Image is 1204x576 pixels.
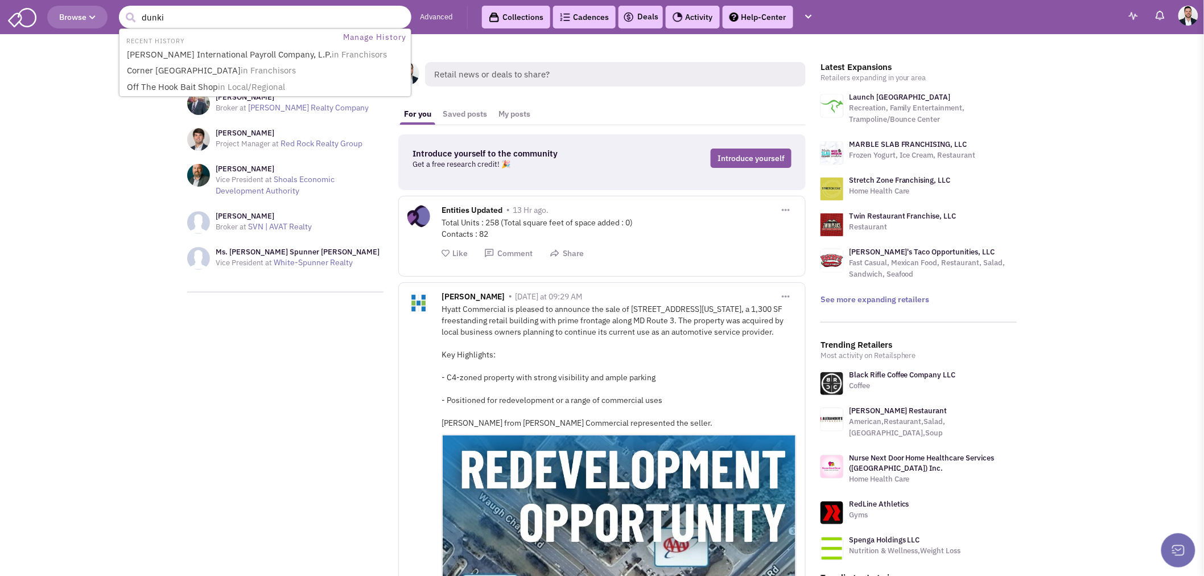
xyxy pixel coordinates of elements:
[123,63,409,79] a: Corner [GEOGRAPHIC_DATA]in Franchisors
[515,291,582,302] span: [DATE] at 09:29 AM
[216,247,380,257] h3: Ms. [PERSON_NAME] Spunner [PERSON_NAME]
[437,104,493,125] a: Saved posts
[1178,6,1198,26] img: Adam Shackleford
[47,6,108,28] button: Browse
[820,249,843,272] img: logo
[216,164,384,174] h3: [PERSON_NAME]
[849,499,909,509] a: RedLine Athletics
[216,222,246,232] span: Broker at
[442,303,797,429] div: Hyatt Commercial is pleased to announce the sale of [STREET_ADDRESS][US_STATE], a 1,300 SF freest...
[820,350,1017,361] p: Most activity on Retailsphere
[849,535,920,545] a: Spenga Holdings LLC
[820,94,843,117] img: logo
[413,159,628,170] p: Get a free research credit! 🎉
[216,258,272,268] span: Vice President at
[666,6,720,28] a: Activity
[849,186,951,197] p: Home Health Care
[123,47,409,63] a: [PERSON_NAME] International Payroll Company, L.P.in Franchisors
[216,211,312,221] h3: [PERSON_NAME]
[849,257,1017,280] p: Fast Casual, Mexican Food, Restaurant, Salad, Sandwich, Seafood
[398,104,437,125] a: For you
[420,12,453,23] a: Advanced
[123,80,409,95] a: Off The Hook Bait Shopin Local/Regional
[59,12,96,22] span: Browse
[849,416,1017,439] p: American,Restaurant,Salad,[GEOGRAPHIC_DATA],Soup
[248,102,369,113] a: [PERSON_NAME] Realty Company
[248,221,312,232] a: SVN | AVAT Realty
[849,406,947,415] a: [PERSON_NAME] Restaurant
[553,6,616,28] a: Cadences
[849,150,976,161] p: Frozen Yogurt, Ice Cream, Restaurant
[442,248,468,259] button: Like
[820,213,843,236] img: logo
[849,139,967,149] a: MARBLE SLAB FRANCHISING, LLC
[849,102,1017,125] p: Recreation, Family Entertainment, Trampoline/Bounce Center
[673,12,683,22] img: Activity.png
[849,175,951,185] a: Stretch Zone Franchising, LLC
[849,211,956,221] a: Twin Restaurant Franchise, LLC
[711,149,791,168] a: Introduce yourself
[187,211,210,234] img: NoImageAvailable1.jpg
[513,205,549,215] span: 13 Hr ago.
[623,10,658,24] a: Deals
[849,509,909,521] p: Gyms
[849,370,956,380] a: Black Rifle Coffee Company LLC
[820,62,1017,72] h3: Latest Expansions
[849,380,956,392] p: Coffee
[216,92,369,102] h3: [PERSON_NAME]
[849,221,956,233] p: Restaurant
[442,291,505,305] span: [PERSON_NAME]
[8,6,36,27] img: SmartAdmin
[820,294,930,305] a: See more expanding retailers
[425,62,806,87] span: Retail news or deals to share?
[218,81,285,92] span: in Local/Regional
[216,174,335,196] a: Shoals Economic Development Authority
[216,128,362,138] h3: [PERSON_NAME]
[187,247,210,270] img: NoImageAvailable1.jpg
[281,138,362,149] a: Red Rock Realty Group
[849,545,961,557] p: Nutrition & Wellness,Weight Loss
[550,248,584,259] button: Share
[121,34,188,46] li: RECENT HISTORY
[820,340,1017,350] h3: Trending Retailers
[119,6,411,28] input: Search
[216,175,272,184] span: Vice President at
[452,248,468,258] span: Like
[413,149,628,159] h3: Introduce yourself to the community
[340,30,410,44] a: Manage History
[729,13,739,22] img: help.png
[216,139,279,149] span: Project Manager at
[723,6,793,28] a: Help-Center
[849,474,1017,485] p: Home Health Care
[493,104,536,125] a: My posts
[849,247,995,257] a: [PERSON_NAME]'s Taco Opportunities, LLC
[489,12,500,23] img: icon-collection-lavender-black.svg
[484,248,533,259] button: Comment
[216,103,246,113] span: Broker at
[332,49,387,60] span: in Franchisors
[442,217,797,240] div: Total Units : 258 (Total square feet of space added : 0) Contacts : 82
[820,72,1017,84] p: Retailers expanding in your area
[820,142,843,164] img: logo
[623,10,634,24] img: icon-deals.svg
[442,205,502,218] span: Entities Updated
[274,257,353,268] a: White-Spunner Realty
[482,6,550,28] a: Collections
[241,65,296,76] span: in Franchisors
[849,92,951,102] a: Launch [GEOGRAPHIC_DATA]
[820,178,843,200] img: logo
[560,13,570,21] img: Cadences_logo.png
[849,453,995,473] a: Nurse Next Door Home Healthcare Services ([GEOGRAPHIC_DATA]) Inc.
